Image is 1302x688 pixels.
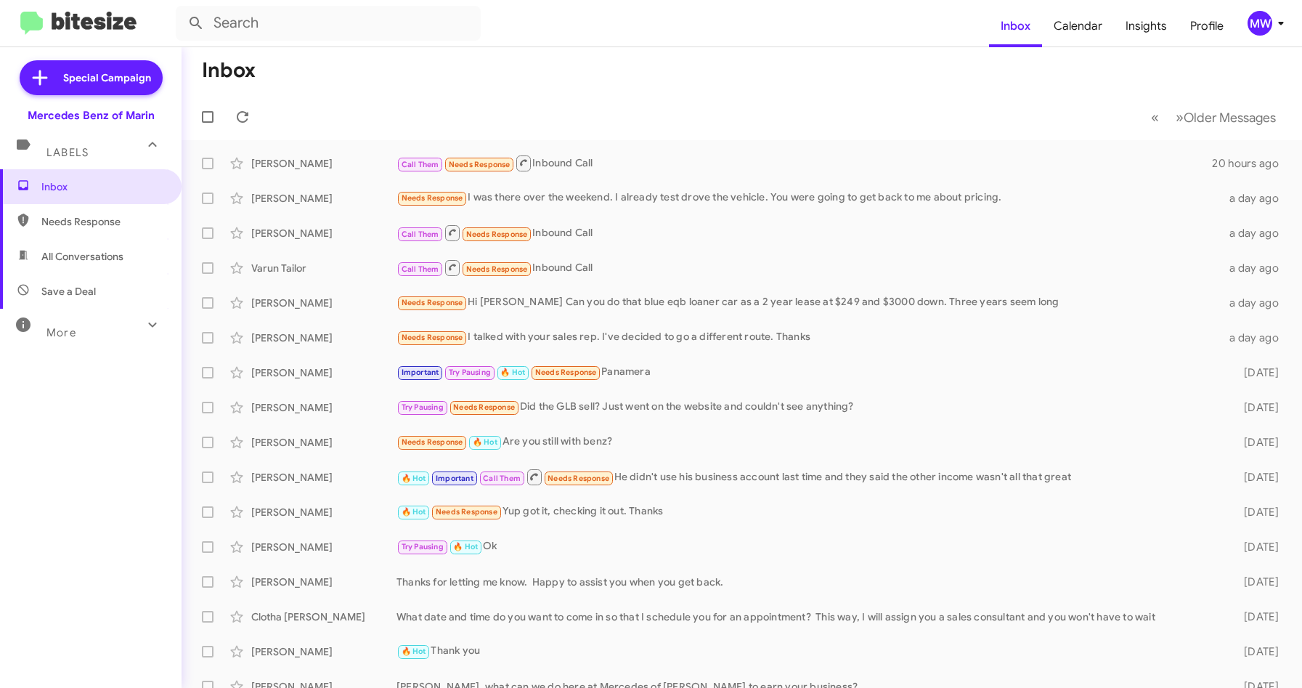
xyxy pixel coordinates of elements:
div: Clotha [PERSON_NAME] [251,610,396,624]
div: Thanks for letting me know. Happy to assist you when you get back. [396,575,1222,589]
div: He didn't use his business account last time and they said the other income wasn't all that great [396,468,1222,486]
div: [PERSON_NAME] [251,296,396,310]
div: [PERSON_NAME] [251,156,396,171]
span: Needs Response [41,214,165,229]
div: a day ago [1222,191,1290,206]
span: 🔥 Hot [453,542,478,551]
div: [PERSON_NAME] [251,435,396,450]
button: Previous [1142,102,1168,132]
a: Insights [1114,5,1179,47]
div: Inbound Call [396,259,1222,277]
div: [PERSON_NAME] [251,331,396,345]
div: [PERSON_NAME] [251,540,396,554]
div: [PERSON_NAME] [251,226,396,240]
span: Special Campaign [63,70,151,85]
a: Inbox [989,5,1042,47]
div: [PERSON_NAME] [251,191,396,206]
a: Special Campaign [20,60,163,95]
div: I talked with your sales rep. I've decided to go a different route. Thanks [396,329,1222,346]
div: a day ago [1222,296,1290,310]
div: [PERSON_NAME] [251,505,396,519]
div: Thank you [396,643,1222,660]
span: Needs Response [449,160,510,169]
span: Try Pausing [402,542,444,551]
div: [DATE] [1222,540,1290,554]
span: All Conversations [41,249,123,264]
span: Important [402,368,439,377]
span: 🔥 Hot [402,474,426,483]
span: Call Them [402,264,439,274]
div: Yup got it, checking it out. Thanks [396,503,1222,520]
div: [DATE] [1222,400,1290,415]
span: Needs Response [402,333,463,342]
div: a day ago [1222,261,1290,275]
span: » [1176,108,1184,126]
span: Needs Response [436,507,497,517]
span: Older Messages [1184,110,1276,126]
div: Inbound Call [396,154,1212,172]
div: [PERSON_NAME] [251,365,396,380]
div: Ok [396,538,1222,555]
div: [DATE] [1222,365,1290,380]
span: Inbox [41,179,165,194]
div: What date and time do you want to come in so that I schedule you for an appointment? This way, I ... [396,610,1222,624]
div: 20 hours ago [1212,156,1290,171]
span: Important [436,474,473,483]
div: [DATE] [1222,610,1290,624]
div: a day ago [1222,331,1290,345]
span: 🔥 Hot [473,437,497,447]
div: Did the GLB sell? Just went on the website and couldn't see anything? [396,399,1222,416]
nav: Page navigation example [1143,102,1285,132]
div: [DATE] [1222,575,1290,589]
span: Needs Response [466,264,528,274]
span: Needs Response [402,437,463,447]
span: 🔥 Hot [500,368,525,377]
div: [PERSON_NAME] [251,400,396,415]
button: MW [1235,11,1286,36]
span: Needs Response [453,402,515,412]
div: [PERSON_NAME] [251,470,396,485]
span: Needs Response [548,474,609,483]
div: [DATE] [1222,470,1290,485]
input: Search [176,6,481,41]
span: « [1151,108,1159,126]
span: Needs Response [402,298,463,307]
span: Labels [46,146,89,159]
span: Needs Response [466,230,528,239]
div: a day ago [1222,226,1290,240]
div: Hi [PERSON_NAME] Can you do that blue eqb loaner car as a 2 year lease at $249 and $3000 down. Th... [396,294,1222,311]
div: [DATE] [1222,435,1290,450]
div: [DATE] [1222,505,1290,519]
h1: Inbox [202,59,256,82]
span: Needs Response [535,368,597,377]
span: Save a Deal [41,284,96,299]
a: Profile [1179,5,1235,47]
div: [PERSON_NAME] [251,575,396,589]
button: Next [1167,102,1285,132]
div: Varun Tailor [251,261,396,275]
span: Try Pausing [402,402,444,412]
a: Calendar [1042,5,1114,47]
span: Call Them [483,474,521,483]
div: MW [1248,11,1272,36]
span: 🔥 Hot [402,507,426,517]
div: Mercedes Benz of Marin [28,108,155,123]
div: Panamera [396,364,1222,381]
div: [DATE] [1222,644,1290,659]
span: Call Them [402,230,439,239]
span: Call Them [402,160,439,169]
div: Inbound Call [396,224,1222,242]
span: Try Pausing [449,368,491,377]
div: [PERSON_NAME] [251,644,396,659]
div: I was there over the weekend. I already test drove the vehicle. You were going to get back to me ... [396,190,1222,206]
div: Are you still with benz? [396,434,1222,450]
span: 🔥 Hot [402,647,426,656]
span: More [46,326,76,339]
span: Needs Response [402,193,463,203]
